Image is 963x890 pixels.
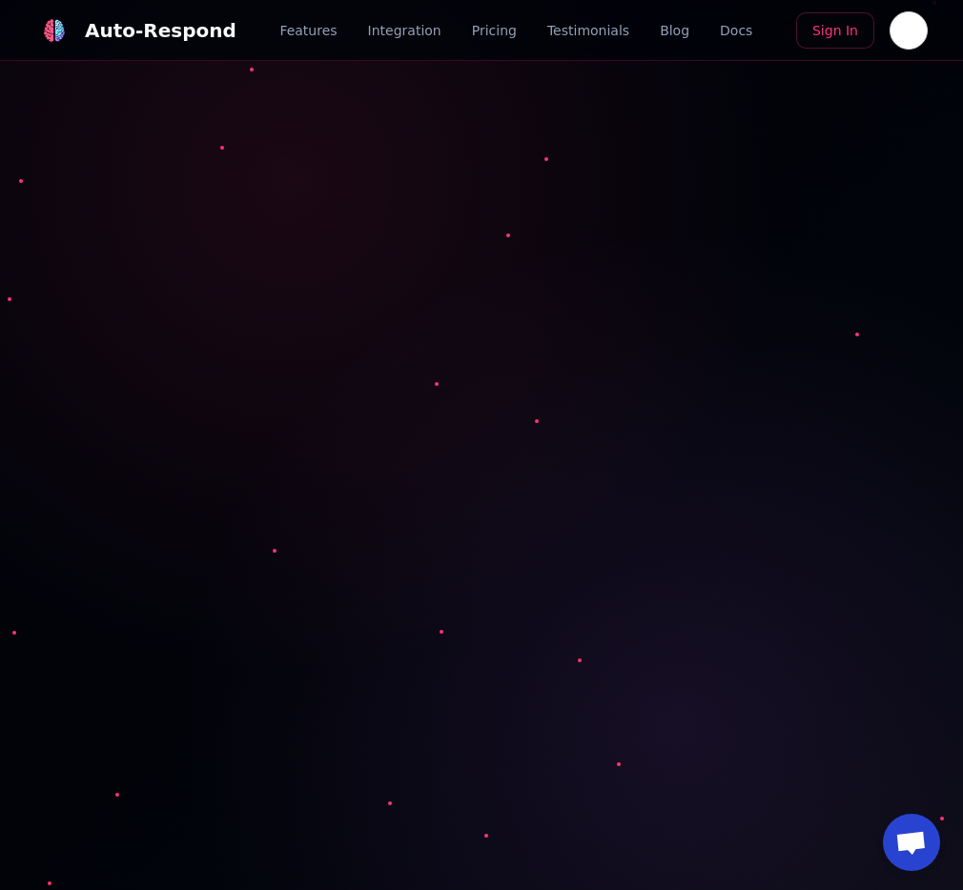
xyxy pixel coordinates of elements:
div: Auto-Respond [85,17,236,44]
a: Auto-Respond [35,11,236,50]
a: Integration [368,21,441,40]
a: Pricing [472,21,517,40]
a: Blog [660,21,689,40]
a: Open chat [883,814,940,871]
a: Docs [720,21,752,40]
a: Sign In [796,12,874,49]
a: Testimonials [547,21,629,40]
a: Features [279,21,337,40]
img: logo.svg [42,18,66,42]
